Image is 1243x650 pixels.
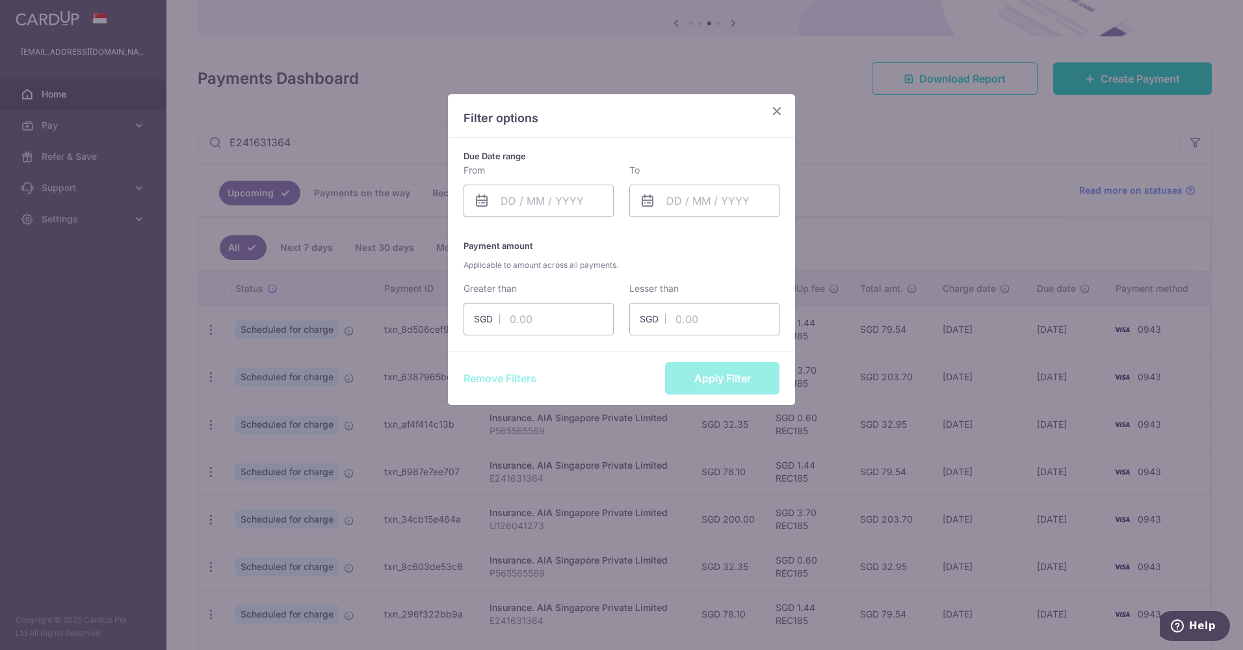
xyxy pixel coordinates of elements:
[464,259,779,272] span: Applicable to amount across all payments.
[464,148,779,164] p: Due Date range
[464,238,779,272] p: Payment amount
[640,313,666,326] span: SGD
[629,282,679,295] label: Lesser than
[464,110,779,127] p: Filter options
[464,185,614,217] input: DD / MM / YYYY
[464,303,614,335] input: 0.00
[629,185,779,217] input: DD / MM / YYYY
[769,103,785,119] button: Close
[1160,611,1230,643] iframe: Opens a widget where you can find more information
[464,282,517,295] label: Greater than
[629,303,779,335] input: 0.00
[464,164,485,177] label: From
[629,164,640,177] label: To
[474,313,500,326] span: SGD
